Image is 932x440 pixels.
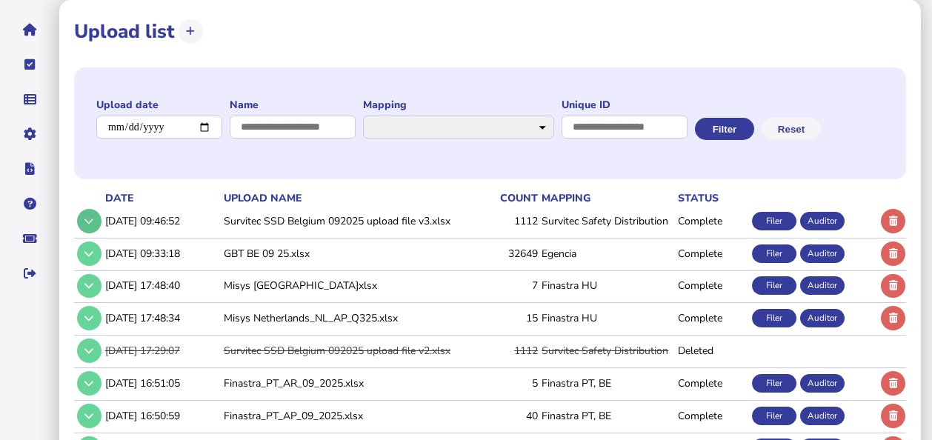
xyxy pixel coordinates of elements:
td: Finastra_PT_AR_09_2025.xlsx [221,367,485,398]
button: Sign out [14,258,45,289]
td: [DATE] 17:48:40 [102,270,221,301]
td: Deleted [675,336,749,366]
td: 32649 [484,238,539,268]
button: Delete upload [881,241,905,266]
button: Data manager [14,84,45,115]
td: [DATE] 17:29:07 [102,336,221,366]
div: Auditor [800,212,845,230]
td: Finastra PT, BE [539,367,675,398]
button: Tasks [14,49,45,80]
td: 15 [484,303,539,333]
div: Filer [752,276,796,295]
div: Auditor [800,407,845,425]
td: [DATE] 09:46:52 [102,206,221,236]
td: Misys Netherlands_NL_AP_Q325.xlsx [221,303,485,333]
button: Reset [762,118,821,140]
button: Home [14,14,45,45]
div: Filer [752,244,796,263]
button: Delete upload [881,404,905,428]
td: [DATE] 16:51:05 [102,367,221,398]
button: Show/hide row detail [77,274,101,299]
button: Delete upload [881,209,905,233]
div: Filer [752,374,796,393]
td: [DATE] 09:33:18 [102,238,221,268]
td: 7 [484,270,539,301]
th: date [102,190,221,206]
td: 1112 [484,336,539,366]
div: Filer [752,212,796,230]
td: Finastra_PT_AP_09_2025.xlsx [221,400,485,430]
td: Complete [675,206,749,236]
td: Finastra HU [539,270,675,301]
td: 40 [484,400,539,430]
td: Complete [675,367,749,398]
div: Auditor [800,374,845,393]
button: Manage settings [14,119,45,150]
label: Name [230,98,356,112]
td: Complete [675,270,749,301]
td: Misys [GEOGRAPHIC_DATA]xlsx [221,270,485,301]
div: Filer [752,309,796,327]
button: Delete upload [881,274,905,299]
button: Show/hide row detail [77,241,101,266]
div: Filer [752,407,796,425]
td: Complete [675,303,749,333]
button: Delete upload [881,306,905,330]
td: Complete [675,238,749,268]
td: [DATE] 17:48:34 [102,303,221,333]
td: [DATE] 16:50:59 [102,400,221,430]
th: status [675,190,749,206]
td: Finastra HU [539,303,675,333]
i: Data manager [24,99,36,100]
div: Auditor [800,244,845,263]
td: 1112 [484,206,539,236]
th: count [484,190,539,206]
th: upload name [221,190,485,206]
button: Upload transactions [179,19,203,44]
td: Survitec SSD Belgium 092025 upload file v3.xlsx [221,206,485,236]
button: Filter [695,118,754,140]
h1: Upload list [74,19,175,44]
td: Complete [675,400,749,430]
label: Unique ID [562,98,688,112]
button: Delete upload [881,371,905,396]
button: Raise a support ticket [14,223,45,254]
td: Survitec Safety Distribution [539,206,675,236]
button: Help pages [14,188,45,219]
td: Survitec SSD Belgium 092025 upload file v2.xlsx [221,336,485,366]
td: Finastra PT, BE [539,400,675,430]
td: Egencia [539,238,675,268]
th: mapping [539,190,675,206]
button: Developer hub links [14,153,45,184]
div: Auditor [800,309,845,327]
button: Show/hide row detail [77,209,101,233]
button: Show/hide row detail [77,339,101,363]
label: Mapping [363,98,554,112]
div: Auditor [800,276,845,295]
label: Upload date [96,98,222,112]
button: Show/hide row detail [77,371,101,396]
button: Show/hide row detail [77,306,101,330]
td: GBT BE 09 25.xlsx [221,238,485,268]
td: 5 [484,367,539,398]
td: Survitec Safety Distribution [539,336,675,366]
button: Show/hide row detail [77,404,101,428]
